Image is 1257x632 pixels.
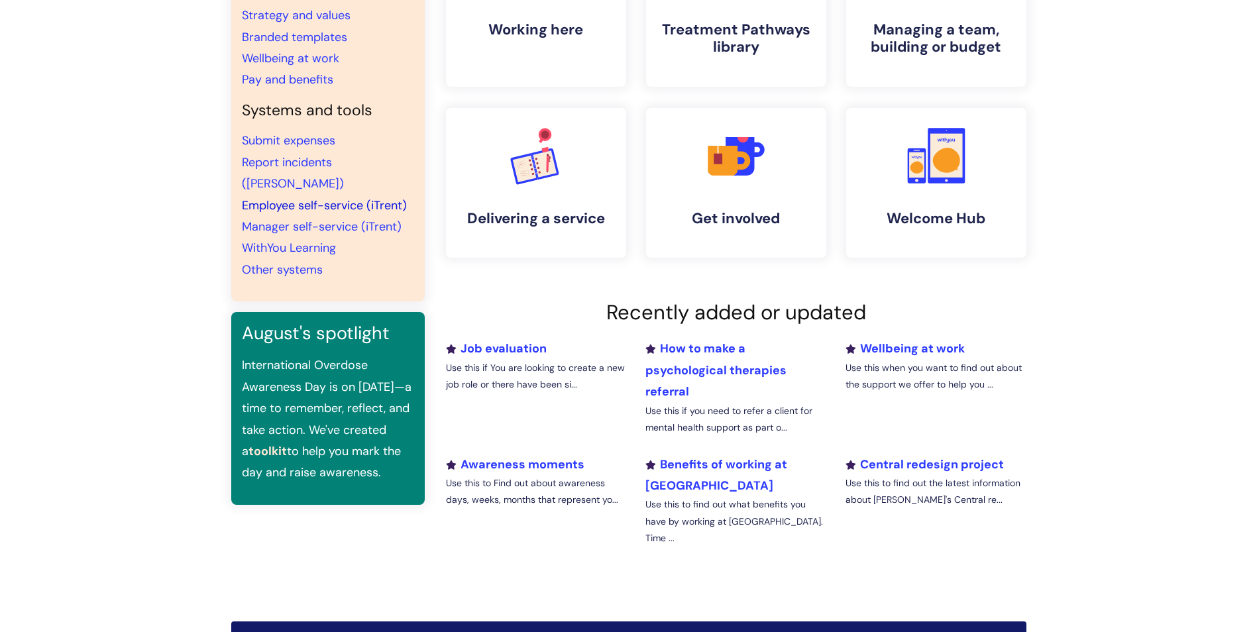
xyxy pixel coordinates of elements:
[446,108,626,258] a: Delivering a service
[446,456,584,472] a: Awareness moments
[846,108,1026,258] a: Welcome Hub
[242,72,333,87] a: Pay and benefits
[846,456,1004,472] a: Central redesign project
[242,132,335,148] a: Submit expenses
[446,300,1026,325] h2: Recently added or updated
[857,21,1016,56] h4: Managing a team, building or budget
[846,341,965,356] a: Wellbeing at work
[242,50,339,66] a: Wellbeing at work
[248,443,287,459] a: toolkit
[242,154,344,191] a: Report incidents ([PERSON_NAME])
[646,108,826,258] a: Get involved
[446,475,626,508] p: Use this to Find out about awareness days, weeks, months that represent yo...
[242,7,351,23] a: Strategy and values
[657,210,816,227] h4: Get involved
[645,456,787,494] a: Benefits of working at [GEOGRAPHIC_DATA]
[645,496,826,547] p: Use this to find out what benefits you have by working at [GEOGRAPHIC_DATA]. Time ...
[857,210,1016,227] h4: Welcome Hub
[242,219,402,235] a: Manager self-service (iTrent)
[457,210,616,227] h4: Delivering a service
[846,475,1026,508] p: Use this to find out the latest information about [PERSON_NAME]'s Central re...
[242,101,414,120] h4: Systems and tools
[242,323,414,344] h3: August's spotlight
[242,354,414,483] p: International Overdose Awareness Day is on [DATE]—a time to remember, reflect, and take action. W...
[446,341,547,356] a: Job evaluation
[242,240,336,256] a: WithYou Learning
[657,21,816,56] h4: Treatment Pathways library
[446,360,626,393] p: Use this if You are looking to create a new job role or there have been si...
[242,262,323,278] a: Other systems
[242,197,407,213] a: Employee self-service (iTrent)
[645,341,787,399] a: How to make a psychological therapies referral
[846,360,1026,393] p: Use this when you want to find out about the support we offer to help you ...
[645,403,826,436] p: Use this if you need to refer a client for mental health support as part o...
[242,29,347,45] a: Branded templates
[457,21,616,38] h4: Working here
